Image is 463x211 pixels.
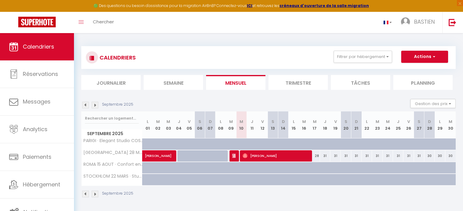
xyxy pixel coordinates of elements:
[334,51,392,63] button: Filtrer par hébergement
[424,150,435,162] div: 30
[243,150,308,162] span: [PERSON_NAME]
[341,111,351,138] th: 20
[282,119,285,124] abbr: D
[334,119,337,124] abbr: V
[23,70,58,78] span: Réservations
[424,111,435,138] th: 28
[293,119,295,124] abbr: L
[345,119,347,124] abbr: S
[410,99,456,108] button: Gestion des prix
[93,19,114,25] span: Chercher
[188,119,191,124] abbr: V
[236,111,247,138] th: 10
[23,125,47,133] span: Analytics
[23,43,54,50] span: Calendriers
[216,111,226,138] th: 08
[362,111,372,138] th: 22
[302,119,306,124] abbr: M
[449,19,456,26] img: logout
[102,102,133,107] p: Septembre 2025
[167,119,170,124] abbr: M
[88,12,118,33] a: Chercher
[85,113,139,124] input: Rechercher un logement...
[220,119,222,124] abbr: L
[393,150,403,162] div: 31
[310,150,320,162] div: 28
[23,181,60,188] span: Hébergement
[144,75,203,90] li: Semaine
[366,119,368,124] abbr: L
[414,18,435,26] span: BASTIEN
[82,174,143,179] span: STOCKHLOM 22 MARS · Studio tendance cosy ! Chavanelle
[268,111,278,138] th: 13
[102,191,133,196] p: Septembre 2025
[310,111,320,138] th: 17
[351,111,362,138] th: 21
[372,111,382,138] th: 23
[205,111,215,138] th: 07
[82,129,142,138] span: Septembre 2025
[383,150,393,162] div: 31
[403,111,414,138] th: 26
[397,119,399,124] abbr: J
[206,75,265,90] li: Mensuel
[184,111,195,138] th: 05
[247,111,257,138] th: 11
[331,75,390,90] li: Tâches
[209,119,212,124] abbr: D
[414,150,424,162] div: 31
[355,119,358,124] abbr: D
[376,119,379,124] abbr: M
[268,75,328,90] li: Trimestre
[418,119,420,124] abbr: S
[351,150,362,162] div: 31
[401,51,448,63] button: Actions
[330,111,341,138] th: 19
[142,150,153,162] a: [PERSON_NAME]
[247,3,252,8] a: ICI
[278,111,289,138] th: 14
[251,119,253,124] abbr: J
[226,111,236,138] th: 09
[393,75,453,90] li: Planning
[393,111,403,138] th: 25
[232,150,236,162] span: bloage rdv insalubr
[396,12,442,33] a: ... BASTIEN
[198,119,201,124] abbr: S
[449,119,452,124] abbr: M
[279,3,369,8] a: créneaux d'ouverture de la salle migration
[195,111,205,138] th: 06
[174,111,184,138] th: 04
[386,119,390,124] abbr: M
[145,147,187,158] span: [PERSON_NAME]
[82,150,143,155] span: [GEOGRAPHIC_DATA] 28 MARS · Studio Class' Centre ville WIFI TV
[289,111,299,138] th: 15
[320,150,330,162] div: 31
[240,119,243,124] abbr: M
[261,119,264,124] abbr: V
[81,75,141,90] li: Journalier
[407,119,410,124] abbr: V
[320,111,330,138] th: 18
[313,119,317,124] abbr: M
[383,111,393,138] th: 24
[18,17,56,27] img: Super Booking
[257,111,268,138] th: 12
[272,119,274,124] abbr: S
[156,119,160,124] abbr: M
[372,150,382,162] div: 31
[82,138,143,143] span: PARIGI · Elegant Studio COSY wifi
[341,150,351,162] div: 31
[324,119,326,124] abbr: J
[362,150,372,162] div: 31
[299,111,309,138] th: 16
[142,111,153,138] th: 01
[229,119,233,124] abbr: M
[435,111,445,138] th: 29
[401,17,410,26] img: ...
[403,150,414,162] div: 31
[153,111,163,138] th: 02
[98,51,136,64] h3: CALENDRIERS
